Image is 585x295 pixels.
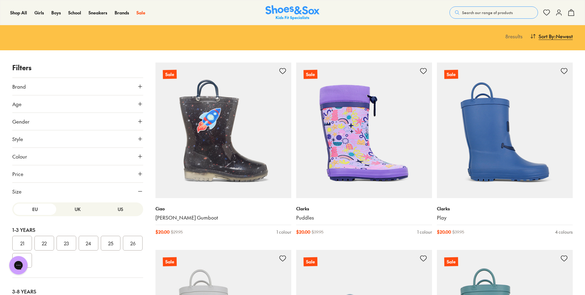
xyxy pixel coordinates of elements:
p: Filters [12,63,143,73]
a: Puddles [296,214,432,221]
span: $ 39.95 [452,229,464,235]
p: Sale [163,257,177,266]
span: Colour [12,153,27,160]
span: Style [12,135,23,143]
span: Age [12,100,22,108]
button: 23 [57,236,76,251]
button: 25 [101,236,120,251]
img: SNS_Logo_Responsive.svg [265,5,320,20]
span: : Newest [554,33,573,40]
span: $ 29.95 [171,229,183,235]
a: Sale [136,10,145,16]
a: Sale [296,63,432,198]
div: 1 colour [277,229,291,235]
button: Search our range of products [450,6,538,19]
button: 22 [34,236,54,251]
span: Brand [12,83,26,90]
a: Brands [115,10,129,16]
span: Sort By [539,33,554,40]
a: Boys [51,10,61,16]
button: Colour [12,148,143,165]
button: US [99,204,142,215]
button: Age [12,95,143,113]
button: Style [12,130,143,147]
button: UK [56,204,99,215]
button: Gender [12,113,143,130]
p: Sale [304,257,317,266]
span: Gender [12,118,29,125]
div: 3-8 Years [12,288,143,295]
a: Sneakers [88,10,107,16]
a: Sale [437,63,573,198]
button: 24 [79,236,98,251]
iframe: Gorgias live chat messenger [6,254,31,277]
a: [PERSON_NAME] Gumboot [155,214,291,221]
p: Clarks [437,205,573,212]
button: Sort By:Newest [530,29,573,43]
a: Sale [155,63,291,198]
span: Size [12,188,22,195]
p: Clarks [296,205,432,212]
a: Girls [34,10,44,16]
p: 8 results [503,33,523,40]
div: 1-3 Years [12,226,143,233]
span: $ 20.00 [296,229,310,235]
a: Shoes & Sox [265,5,320,20]
button: Price [12,165,143,182]
p: Sale [163,70,177,79]
span: $ 39.95 [312,229,324,235]
p: Ciao [155,205,291,212]
span: $ 20.00 [155,229,170,235]
p: Sale [444,70,458,79]
button: 26 [123,236,143,251]
div: 1 colour [417,229,432,235]
button: Brand [12,78,143,95]
a: Shop All [10,10,27,16]
button: 27 [12,253,32,268]
span: Search our range of products [462,10,513,15]
span: Price [12,170,23,178]
p: Sale [304,70,317,79]
button: 21 [12,236,32,251]
a: School [68,10,81,16]
a: Play [437,214,573,221]
button: Size [12,183,143,200]
button: EU [14,204,56,215]
div: 4 colours [555,229,573,235]
span: $ 20.00 [437,229,451,235]
p: Sale [444,257,458,266]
